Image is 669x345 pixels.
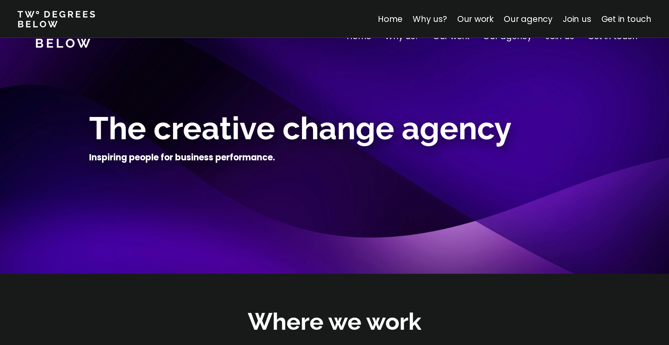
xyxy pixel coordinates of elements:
a: Get in touch [601,13,651,25]
a: Our work [457,13,494,25]
a: Join us [563,13,591,25]
a: Our agency [504,13,553,25]
h2: Where we work [248,306,421,338]
a: Why us? [413,13,447,25]
a: Home [378,13,402,25]
h4: Inspiring people for business performance. [89,152,275,164]
span: The creative change agency [89,110,512,147]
